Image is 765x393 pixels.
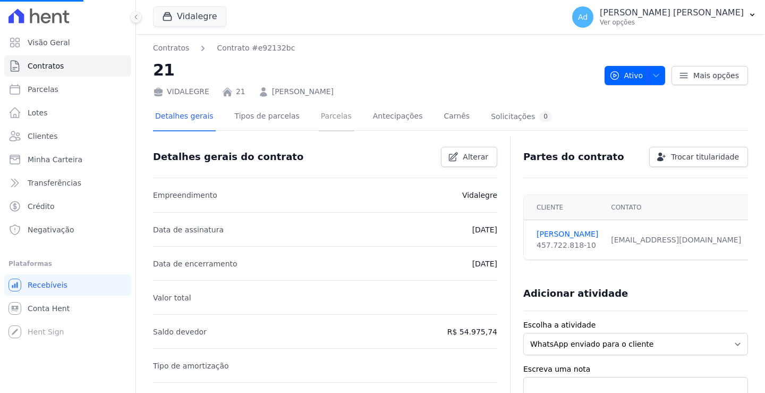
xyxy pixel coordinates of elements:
[153,43,295,54] nav: Breadcrumb
[153,58,596,82] h2: 21
[611,235,741,246] div: [EMAIL_ADDRESS][DOMAIN_NAME]
[8,257,127,270] div: Plataformas
[28,37,70,48] span: Visão Geral
[153,223,224,236] p: Data de assinatura
[472,257,497,270] p: [DATE]
[4,219,131,240] a: Negativação
[537,229,598,240] a: [PERSON_NAME]
[153,257,237,270] p: Data de encerramento
[671,66,748,85] a: Mais opções
[600,18,744,27] p: Ver opções
[272,86,334,97] a: [PERSON_NAME]
[447,325,497,338] p: R$ 54.975,74
[217,43,295,54] a: Contrato #e92132bc
[28,201,55,212] span: Crédito
[319,103,354,131] a: Parcelas
[371,103,425,131] a: Antecipações
[523,364,748,375] label: Escreva uma nota
[4,298,131,319] a: Conta Hent
[28,84,58,95] span: Parcelas
[4,79,131,100] a: Parcelas
[564,2,765,32] button: Ad [PERSON_NAME] [PERSON_NAME] Ver opções
[153,103,216,131] a: Detalhes gerais
[4,32,131,53] a: Visão Geral
[605,195,747,220] th: Contato
[462,189,497,202] p: Vidalegre
[524,195,605,220] th: Cliente
[693,70,739,81] span: Mais opções
[28,131,57,141] span: Clientes
[153,150,303,163] h3: Detalhes gerais do contrato
[472,223,497,236] p: [DATE]
[233,103,302,131] a: Tipos de parcelas
[153,325,207,338] p: Saldo devedor
[4,172,131,194] a: Transferências
[236,86,245,97] a: 21
[539,112,552,122] div: 0
[537,240,598,251] div: 457.722.818-10
[28,224,74,235] span: Negativação
[28,154,82,165] span: Minha Carteira
[28,107,48,118] span: Lotes
[153,6,226,27] button: Vidalegre
[28,303,70,314] span: Conta Hent
[491,112,552,122] div: Solicitações
[523,320,748,331] label: Escolha a atividade
[28,280,67,290] span: Recebíveis
[463,152,488,162] span: Alterar
[28,61,64,71] span: Contratos
[28,178,81,188] span: Transferências
[649,147,748,167] a: Trocar titularidade
[153,43,596,54] nav: Breadcrumb
[4,55,131,77] a: Contratos
[4,196,131,217] a: Crédito
[523,287,628,300] h3: Adicionar atividade
[4,149,131,170] a: Minha Carteira
[4,274,131,296] a: Recebíveis
[441,103,472,131] a: Carnês
[4,102,131,123] a: Lotes
[605,66,666,85] button: Ativo
[600,7,744,18] p: [PERSON_NAME] [PERSON_NAME]
[489,103,554,131] a: Solicitações0
[578,13,588,21] span: Ad
[153,359,229,372] p: Tipo de amortização
[671,152,739,162] span: Trocar titularidade
[609,66,643,85] span: Ativo
[4,126,131,147] a: Clientes
[441,147,497,167] a: Alterar
[153,189,217,202] p: Empreendimento
[153,86,209,97] div: VIDALEGRE
[523,150,624,163] h3: Partes do contrato
[153,291,191,304] p: Valor total
[153,43,189,54] a: Contratos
